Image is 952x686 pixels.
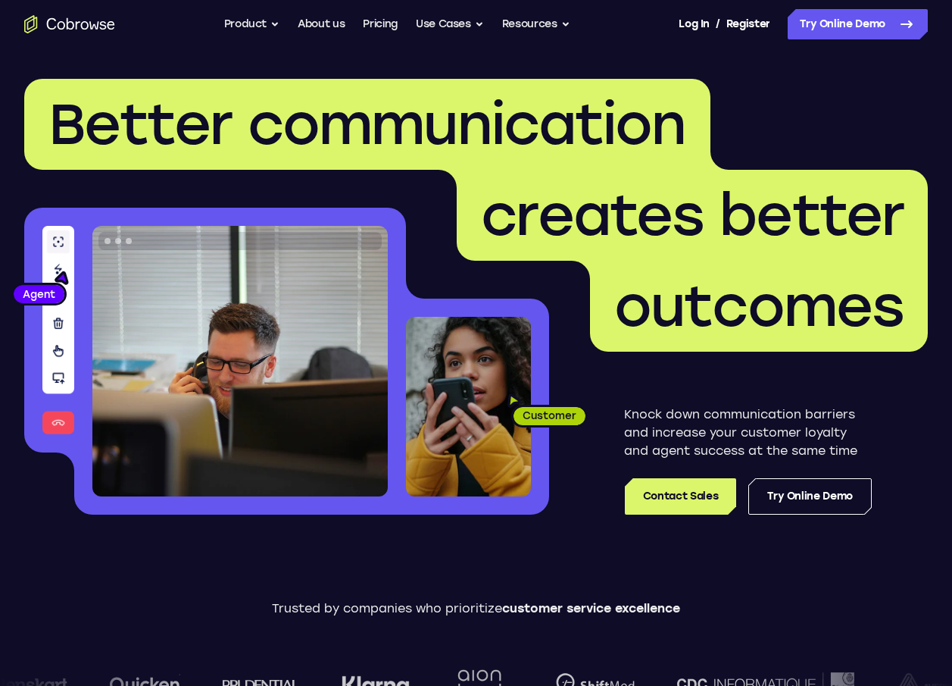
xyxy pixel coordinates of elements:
[624,406,872,460] p: Knock down communication barriers and increase your customer loyalty and agent success at the sam...
[481,181,904,249] span: creates better
[679,9,709,39] a: Log In
[48,90,686,158] span: Better communication
[92,226,388,496] img: A customer support agent talking on the phone
[748,478,872,515] a: Try Online Demo
[416,9,484,39] button: Use Cases
[24,15,115,33] a: Go to the home page
[788,9,928,39] a: Try Online Demo
[298,9,345,39] a: About us
[502,9,570,39] button: Resources
[625,478,736,515] a: Contact Sales
[716,15,720,33] span: /
[406,317,531,496] img: A customer holding their phone
[363,9,398,39] a: Pricing
[502,601,680,616] span: customer service excellence
[726,9,770,39] a: Register
[224,9,280,39] button: Product
[614,272,904,340] span: outcomes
